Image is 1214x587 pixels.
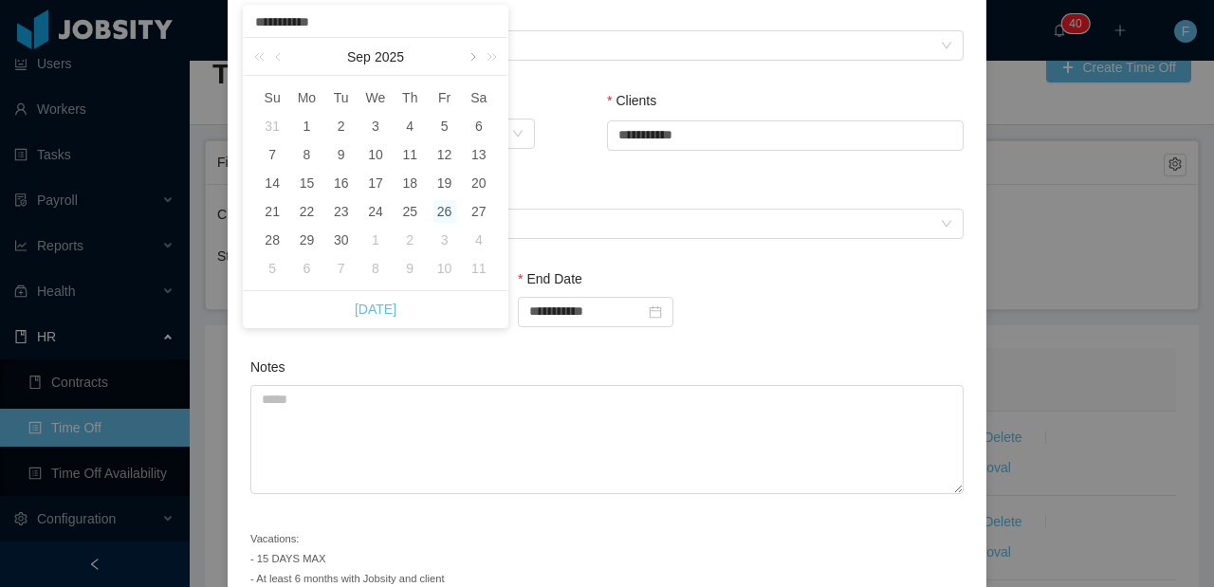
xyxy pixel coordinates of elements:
td: September 21, 2025 [255,197,289,226]
td: October 1, 2025 [359,226,393,254]
a: Next month (PageDown) [463,38,480,76]
a: 2025 [373,38,406,76]
td: October 6, 2025 [289,254,323,283]
div: 19 [433,172,456,194]
th: Sun [255,83,289,112]
div: 1 [295,115,318,138]
div: 18 [398,172,421,194]
label: Clients [607,93,656,108]
a: Last year (Control + left) [250,38,275,76]
div: 10 [433,257,456,280]
th: Sat [462,83,496,112]
div: 26 [433,200,456,223]
td: September 7, 2025 [255,140,289,169]
td: September 14, 2025 [255,169,289,197]
div: 17 [364,172,387,194]
div: 3 [364,115,387,138]
td: September 20, 2025 [462,169,496,197]
div: 2 [330,115,353,138]
div: 27 [468,200,490,223]
td: October 7, 2025 [324,254,359,283]
div: 28 [261,229,284,251]
a: Next year (Control + right) [476,38,501,76]
td: October 3, 2025 [427,226,461,254]
label: End Date [518,271,582,286]
div: 12 [433,143,456,166]
td: September 22, 2025 [289,197,323,226]
small: Vacations: - 15 DAYS MAX - At least 6 months with Jobsity and client [250,533,445,584]
span: We [359,89,393,106]
div: 7 [261,143,284,166]
td: September 4, 2025 [393,112,427,140]
th: Fri [427,83,461,112]
div: 22 [295,200,318,223]
td: September 13, 2025 [462,140,496,169]
td: September 12, 2025 [427,140,461,169]
td: September 19, 2025 [427,169,461,197]
a: [DATE] [355,291,396,327]
td: September 3, 2025 [359,112,393,140]
td: September 9, 2025 [324,140,359,169]
th: Wed [359,83,393,112]
td: October 2, 2025 [393,226,427,254]
div: 3 [433,229,456,251]
a: Previous month (PageUp) [271,38,288,76]
span: Sa [462,89,496,106]
th: Mon [289,83,323,112]
div: 14 [261,172,284,194]
td: September 29, 2025 [289,226,323,254]
div: 15 [295,172,318,194]
div: 21 [261,200,284,223]
td: September 2, 2025 [324,112,359,140]
span: Th [393,89,427,106]
td: September 26, 2025 [427,197,461,226]
td: September 23, 2025 [324,197,359,226]
div: 10 [364,143,387,166]
td: September 28, 2025 [255,226,289,254]
div: 9 [330,143,353,166]
td: September 17, 2025 [359,169,393,197]
div: 11 [468,257,490,280]
td: September 27, 2025 [462,197,496,226]
div: 6 [468,115,490,138]
td: September 6, 2025 [462,112,496,140]
div: 20 [468,172,490,194]
td: September 1, 2025 [289,112,323,140]
div: 13 [468,143,490,166]
td: October 9, 2025 [393,254,427,283]
td: September 30, 2025 [324,226,359,254]
td: September 18, 2025 [393,169,427,197]
textarea: Notes [250,385,964,494]
div: 29 [295,229,318,251]
div: Select status [262,214,931,233]
i: icon: calendar [649,305,662,319]
div: 1 [364,229,387,251]
span: Tu [324,89,359,106]
i: icon: down [941,218,952,231]
div: 25 [398,200,421,223]
label: Notes [250,359,285,375]
span: Mo [289,89,323,106]
div: 8 [364,257,387,280]
th: Tue [324,83,359,112]
div: 23 [330,200,353,223]
div: 5 [433,115,456,138]
div: 11 [398,143,421,166]
span: Fr [427,89,461,106]
div: 9 [398,257,421,280]
span: Su [255,89,289,106]
td: September 8, 2025 [289,140,323,169]
td: October 5, 2025 [255,254,289,283]
th: Thu [393,83,427,112]
td: August 31, 2025 [255,112,289,140]
div: 2 [398,229,421,251]
div: 8 [295,143,318,166]
td: October 4, 2025 [462,226,496,254]
td: September 15, 2025 [289,169,323,197]
td: October 10, 2025 [427,254,461,283]
div: 4 [468,229,490,251]
a: Sep [345,38,373,76]
div: 6 [295,257,318,280]
div: 30 [330,229,353,251]
td: September 16, 2025 [324,169,359,197]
